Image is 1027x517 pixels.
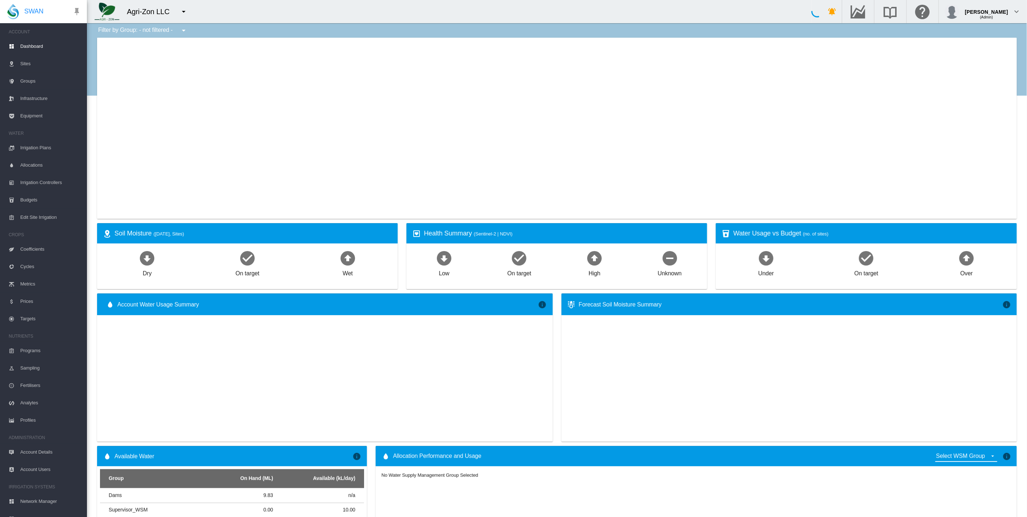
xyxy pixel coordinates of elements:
[9,432,81,443] span: ADMINISTRATION
[179,7,188,16] md-icon: icon-menu-down
[758,267,774,278] div: Under
[849,7,867,16] md-icon: Go to the Data Hub
[20,191,81,209] span: Budgets
[20,394,81,412] span: Analytes
[439,267,449,278] div: Low
[20,107,81,125] span: Equipment
[508,267,531,278] div: On target
[20,139,81,157] span: Irrigation Plans
[72,7,81,16] md-icon: icon-pin
[9,128,81,139] span: WATER
[114,453,154,460] span: Available Water
[20,209,81,226] span: Edit Site Irrigation
[825,4,840,19] button: icon-bell-ring
[276,469,364,488] th: Available (kL/day)
[20,241,81,258] span: Coefficients
[1002,452,1011,461] md-icon: icon-information
[127,7,176,17] div: Agri-Zon LLC
[9,330,81,342] span: NUTRIENTS
[980,15,993,19] span: (Admin)
[661,249,679,267] md-icon: icon-minus-circle
[191,492,273,499] div: 9.83
[20,72,81,90] span: Groups
[858,249,875,267] md-icon: icon-checkbox-marked-circle
[103,229,112,238] md-icon: icon-map-marker-radius
[722,229,730,238] md-icon: icon-cup-water
[914,7,931,16] md-icon: Click here for help
[511,249,528,267] md-icon: icon-checkbox-marked-circle
[20,38,81,55] span: Dashboard
[424,229,701,238] div: Health Summary
[138,249,156,267] md-icon: icon-arrow-down-bold-circle
[589,267,601,278] div: High
[235,267,259,278] div: On target
[945,4,959,19] img: profile.jpg
[828,7,837,16] md-icon: icon-bell-ring
[733,229,1011,238] div: Water Usage vs Budget
[757,249,775,267] md-icon: icon-arrow-down-bold-circle
[93,23,193,38] div: Filter by Group: - not filtered -
[803,231,828,237] span: (no. of sites)
[20,342,81,359] span: Programs
[343,267,353,278] div: Wet
[960,267,973,278] div: Over
[20,310,81,328] span: Targets
[176,23,191,38] button: icon-menu-down
[20,359,81,377] span: Sampling
[20,90,81,107] span: Infrastructure
[179,26,188,35] md-icon: icon-menu-down
[103,452,112,461] md-icon: icon-water
[114,229,392,238] div: Soil Moisture
[20,275,81,293] span: Metrics
[882,7,899,16] md-icon: Search the knowledge base
[100,469,188,488] th: Group
[239,249,256,267] md-icon: icon-checkbox-marked-circle
[191,506,273,514] div: 0.00
[381,452,390,461] md-icon: icon-water
[1002,300,1011,309] md-icon: icon-information
[9,481,81,493] span: IRRIGATION SYSTEMS
[100,488,188,503] td: Dams
[20,461,81,478] span: Account Users
[381,472,478,479] div: No Water Supply Management Group Selected
[352,452,361,461] md-icon: icon-information
[279,506,355,514] div: 10.00
[1013,7,1021,16] md-icon: icon-chevron-down
[117,301,538,309] span: Account Water Usage Summary
[106,300,114,309] md-icon: icon-water
[20,55,81,72] span: Sites
[474,231,513,237] span: (Sentinel-2 | NDVI)
[7,4,19,19] img: SWAN-Landscape-Logo-Colour-drop.png
[176,4,191,19] button: icon-menu-down
[95,3,120,21] img: 7FicoSLW9yRjj7F2+0uvjPufP+ga39vogPu+G1+wvBtcm3fNv859aGr42DJ5pXiEAAAAAAAAAAAAAAAAAAAAAAAAAAAAAAAAA...
[20,258,81,275] span: Cycles
[20,412,81,429] span: Profiles
[100,503,188,517] td: Supervisor_WSM
[9,229,81,241] span: CROPS
[393,452,481,461] span: Allocation Performance and Usage
[188,469,276,488] th: On Hand (ML)
[567,300,576,309] md-icon: icon-thermometer-lines
[412,229,421,238] md-icon: icon-heart-box-outline
[279,492,355,499] div: n/a
[965,5,1008,13] div: [PERSON_NAME]
[538,300,547,309] md-icon: icon-information
[435,249,453,267] md-icon: icon-arrow-down-bold-circle
[658,267,682,278] div: Unknown
[154,231,184,237] span: ([DATE], Sites)
[20,377,81,394] span: Fertilisers
[586,249,603,267] md-icon: icon-arrow-up-bold-circle
[855,267,878,278] div: On target
[24,7,43,16] span: SWAN
[20,293,81,310] span: Prices
[20,443,81,461] span: Account Details
[339,249,356,267] md-icon: icon-arrow-up-bold-circle
[20,493,81,510] span: Network Manager
[143,267,152,278] div: Dry
[935,451,997,462] md-select: {{'ALLOCATION.SELECT_GROUP' | i18next}}
[20,157,81,174] span: Allocations
[20,174,81,191] span: Irrigation Controllers
[9,26,81,38] span: ACCOUNT
[958,249,975,267] md-icon: icon-arrow-up-bold-circle
[579,301,1003,309] div: Forecast Soil Moisture Summary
